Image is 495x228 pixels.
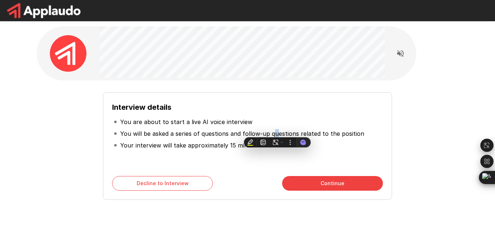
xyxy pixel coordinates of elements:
[50,35,86,72] img: applaudo_avatar.png
[120,129,364,138] p: You will be asked a series of questions and follow-up questions related to the position
[112,103,171,112] b: Interview details
[112,176,213,191] button: Decline to Interview
[120,141,260,150] p: Your interview will take approximately 15 minutes
[393,46,408,61] button: Read questions aloud
[282,176,383,191] button: Continue
[120,117,252,126] p: You are about to start a live AI voice interview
